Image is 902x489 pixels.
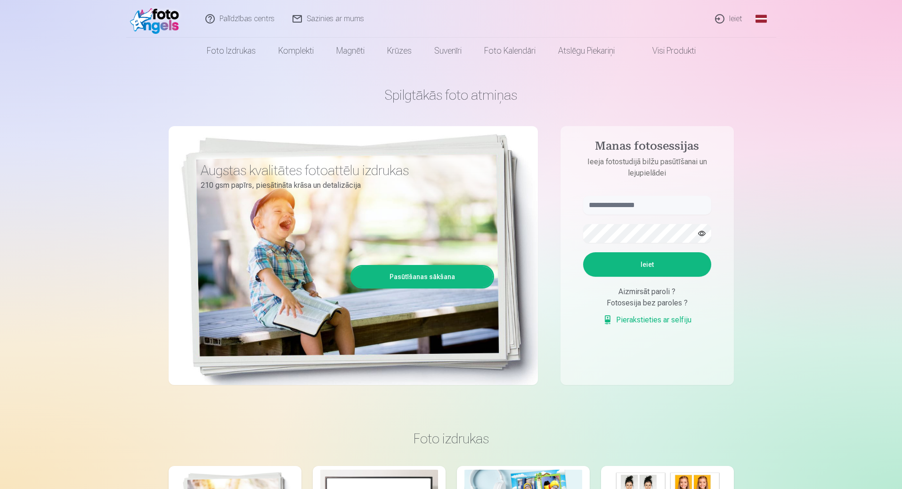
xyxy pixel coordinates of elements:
[352,266,493,287] a: Pasūtīšanas sākšana
[574,156,721,179] p: Ieeja fotostudijā bilžu pasūtīšanai un lejupielādei
[176,430,726,447] h3: Foto izdrukas
[169,87,734,104] h1: Spilgtākās foto atmiņas
[626,38,707,64] a: Visi produkti
[547,38,626,64] a: Atslēgu piekariņi
[603,314,691,326] a: Pierakstieties ar selfiju
[376,38,423,64] a: Krūzes
[473,38,547,64] a: Foto kalendāri
[574,139,721,156] h4: Manas fotosessijas
[201,162,487,179] h3: Augstas kvalitātes fotoattēlu izdrukas
[583,297,711,309] div: Fotosesija bez paroles ?
[423,38,473,64] a: Suvenīri
[130,4,184,34] img: /fa1
[583,286,711,297] div: Aizmirsāt paroli ?
[267,38,325,64] a: Komplekti
[201,179,487,192] p: 210 gsm papīrs, piesātināta krāsa un detalizācija
[195,38,267,64] a: Foto izdrukas
[583,252,711,277] button: Ieiet
[325,38,376,64] a: Magnēti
